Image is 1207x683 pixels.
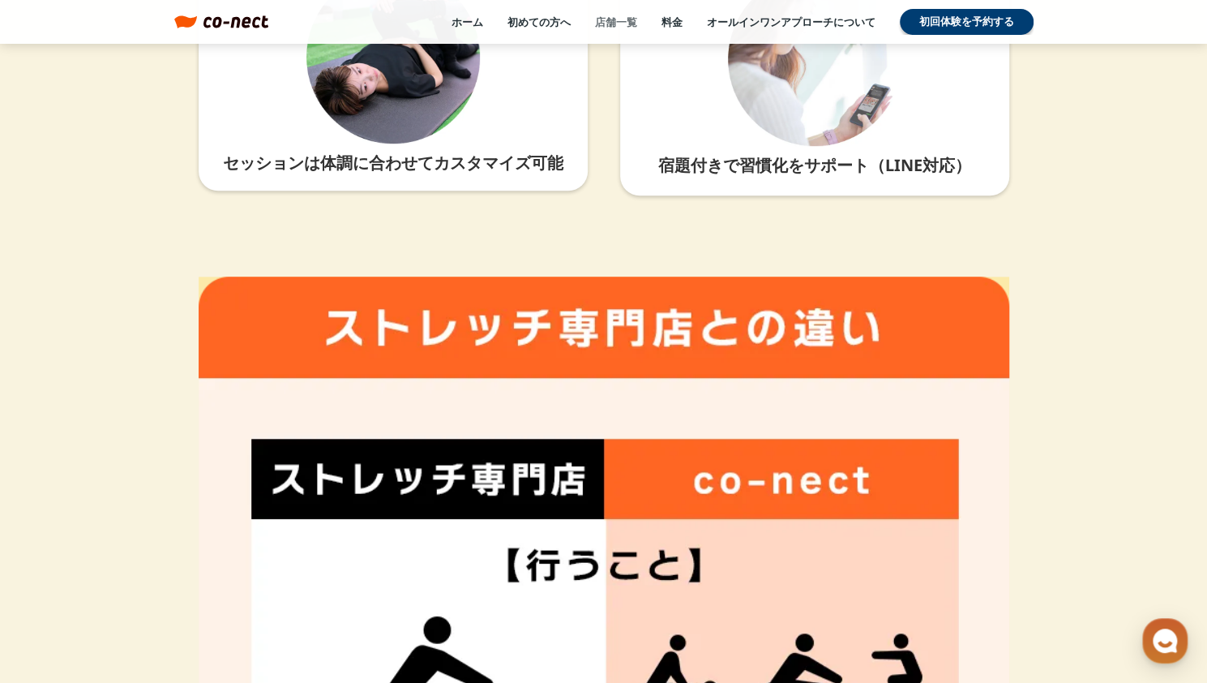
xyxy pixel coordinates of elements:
a: 初回体験を予約する [900,9,1034,35]
span: ホーム [41,539,71,552]
span: チャット [139,539,178,552]
p: 宿題付きで習慣化をサポート（LINE対応） [639,154,991,177]
a: ホーム [452,15,483,29]
a: オールインワンアプローチについて [707,15,875,29]
a: 店舗一覧 [595,15,637,29]
a: ホーム [5,514,107,555]
a: 設定 [209,514,311,555]
a: 初めての方へ [507,15,571,29]
p: セッションは体調に合わせてカスタマイズ可能 [215,152,571,174]
span: 設定 [250,539,270,552]
a: チャット [107,514,209,555]
a: 料金 [661,15,683,29]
